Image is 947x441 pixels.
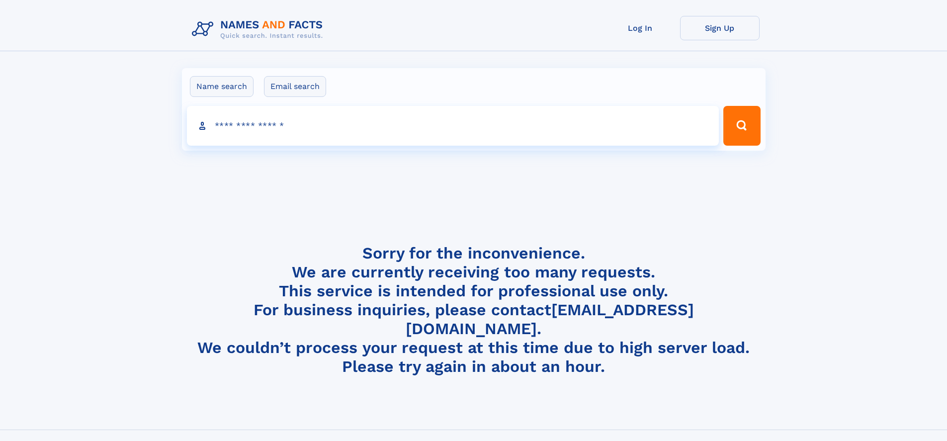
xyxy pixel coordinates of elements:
[601,16,680,40] a: Log In
[188,244,760,376] h4: Sorry for the inconvenience. We are currently receiving too many requests. This service is intend...
[190,76,254,97] label: Name search
[188,16,331,43] img: Logo Names and Facts
[680,16,760,40] a: Sign Up
[187,106,719,146] input: search input
[264,76,326,97] label: Email search
[406,300,694,338] a: [EMAIL_ADDRESS][DOMAIN_NAME]
[723,106,760,146] button: Search Button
